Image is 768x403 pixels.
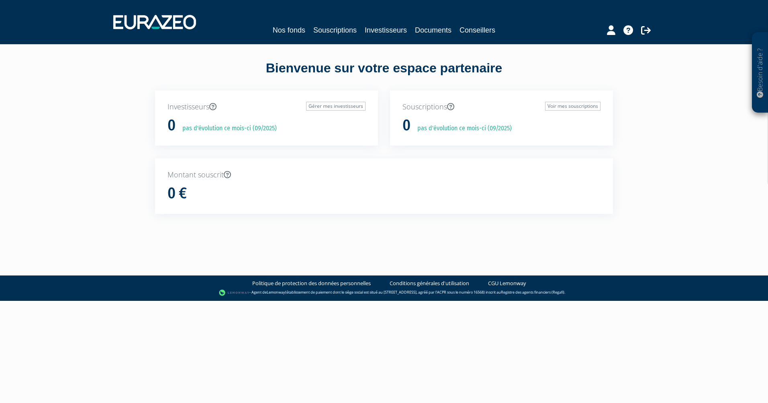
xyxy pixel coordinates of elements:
[167,117,176,134] h1: 0
[488,280,526,287] a: CGU Lemonway
[273,25,305,36] a: Nos fonds
[177,124,277,133] p: pas d'évolution ce mois-ci (09/2025)
[756,37,765,109] p: Besoin d'aide ?
[167,170,601,180] p: Montant souscrit
[460,25,495,36] a: Conseillers
[267,290,285,295] a: Lemonway
[306,102,366,111] a: Gérer mes investisseurs
[219,289,250,297] img: logo-lemonway.png
[390,280,469,287] a: Conditions générales d'utilisation
[402,102,601,112] p: Souscriptions
[501,290,564,295] a: Registre des agents financiers (Regafi)
[167,102,366,112] p: Investisseurs
[167,185,187,202] h1: 0 €
[313,25,357,36] a: Souscriptions
[412,124,512,133] p: pas d'évolution ce mois-ci (09/2025)
[113,15,196,29] img: 1732889491-logotype_eurazeo_blanc_rvb.png
[252,280,371,287] a: Politique de protection des données personnelles
[415,25,451,36] a: Documents
[402,117,411,134] h1: 0
[365,25,407,36] a: Investisseurs
[149,59,619,90] div: Bienvenue sur votre espace partenaire
[545,102,601,111] a: Voir mes souscriptions
[8,289,760,297] div: - Agent de (établissement de paiement dont le siège social est situé au [STREET_ADDRESS], agréé p...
